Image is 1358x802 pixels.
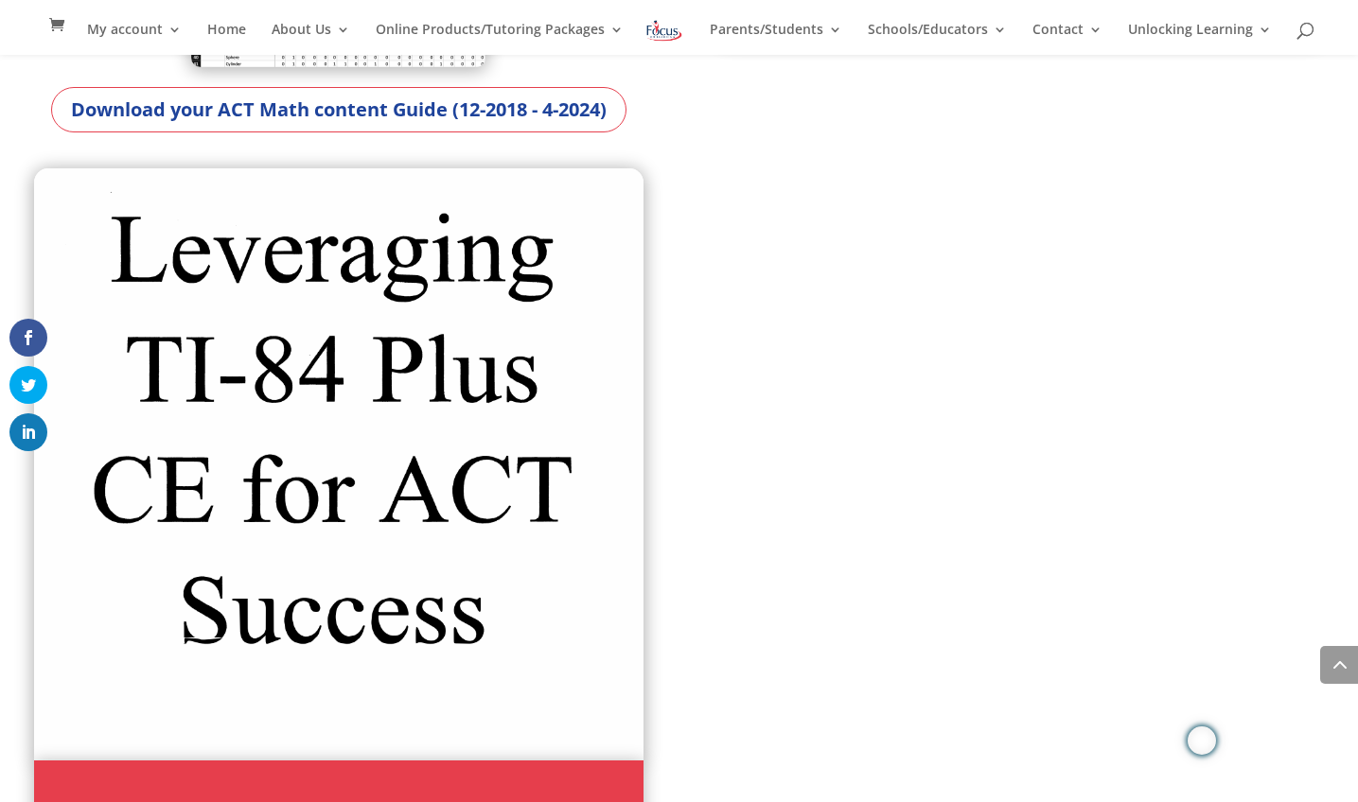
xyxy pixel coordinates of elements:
[868,23,1007,55] a: Schools/Educators
[34,742,644,765] a: TAC Reading PP for Resources page
[710,23,842,55] a: Parents/Students
[644,17,684,44] img: Focus on Learning
[207,23,246,55] a: Home
[376,23,624,55] a: Online Products/Tutoring Packages
[1032,23,1102,55] a: Contact
[87,23,182,55] a: My account
[272,23,350,55] a: About Us
[51,87,626,132] a: Download your ACT Math content Guide (12-2018 - 4-2024)
[34,168,644,760] img: Screen Shot 2021-07-15 at 4.36.10 PM
[1128,23,1272,55] a: Unlocking Learning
